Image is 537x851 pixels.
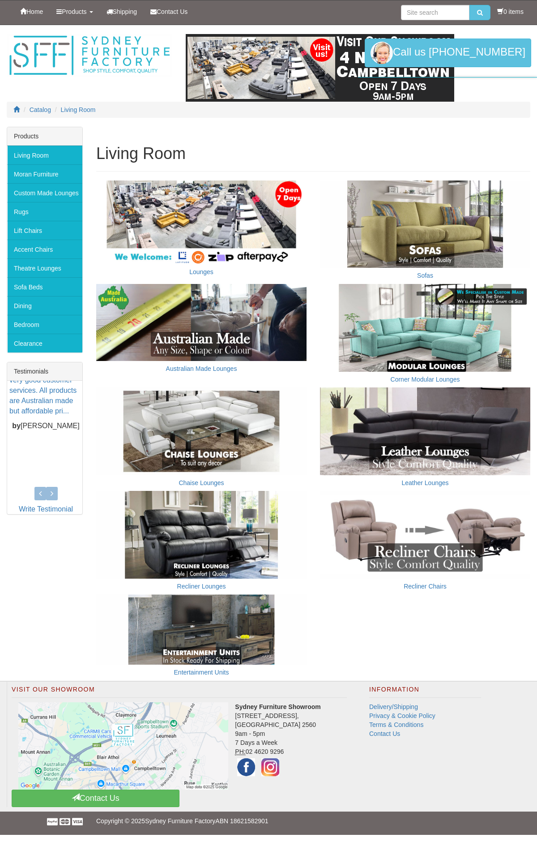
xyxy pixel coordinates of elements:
[7,202,82,221] a: Rugs
[7,164,82,183] a: Moran Furniture
[369,730,400,737] a: Contact Us
[7,34,172,77] img: Sydney Furniture Factory
[259,756,281,778] img: Instagram
[391,376,460,383] a: Corner Modular Lounges
[7,258,82,277] a: Theatre Lounges
[166,365,237,372] a: Australian Made Lounges
[7,146,82,164] a: Living Room
[7,296,82,315] a: Dining
[7,362,82,381] div: Testimonials
[96,491,307,579] img: Recliner Lounges
[7,315,82,334] a: Bedroom
[417,272,433,279] a: Sofas
[100,0,144,23] a: Shipping
[9,421,82,431] p: [PERSON_NAME]
[96,284,307,361] img: Australian Made Lounges
[369,721,423,728] a: Terms & Conditions
[62,8,86,15] span: Products
[235,703,320,710] strong: Sydney Furniture Showroom
[96,387,307,475] img: Chaise Lounges
[7,183,82,202] a: Custom Made Lounges
[235,748,245,756] abbr: Phone
[144,0,194,23] a: Contact Us
[320,284,530,372] img: Corner Modular Lounges
[320,387,530,475] img: Leather Lounges
[189,268,213,275] a: Lounges
[12,790,179,807] a: Contact Us
[12,686,347,698] h2: Visit Our Showroom
[177,583,226,590] a: Recliner Lounges
[401,479,448,486] a: Leather Lounges
[96,594,307,665] img: Entertainment Units
[497,7,524,16] li: 0 items
[320,181,530,268] img: Sofas
[50,0,99,23] a: Products
[174,669,229,676] a: Entertainment Units
[30,106,51,113] a: Catalog
[179,479,224,486] a: Chaise Lounges
[7,277,82,296] a: Sofa Beds
[7,334,82,352] a: Clearance
[7,127,82,146] div: Products
[235,756,257,778] img: Facebook
[13,0,50,23] a: Home
[96,812,441,830] p: Copyright © 2025 ABN 18621582901
[404,583,447,590] a: Recliner Chairs
[157,8,188,15] span: Contact Us
[12,422,21,430] b: by
[26,8,43,15] span: Home
[113,8,137,15] span: Shipping
[19,505,73,513] a: Write Testimonial
[369,712,435,719] a: Privacy & Cookie Policy
[145,817,215,825] a: Sydney Furniture Factory
[369,686,481,698] h2: Information
[7,240,82,258] a: Accent Chairs
[96,181,307,264] img: Lounges
[9,366,77,415] a: Fantastic place and very good customer services. All products are Australian made but affordable ...
[320,491,530,579] img: Recliner Chairs
[401,5,469,20] input: Site search
[61,106,96,113] a: Living Room
[369,703,418,710] a: Delivery/Shipping
[7,221,82,240] a: Lift Chairs
[18,702,228,790] img: Click to activate map
[96,145,530,163] h1: Living Room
